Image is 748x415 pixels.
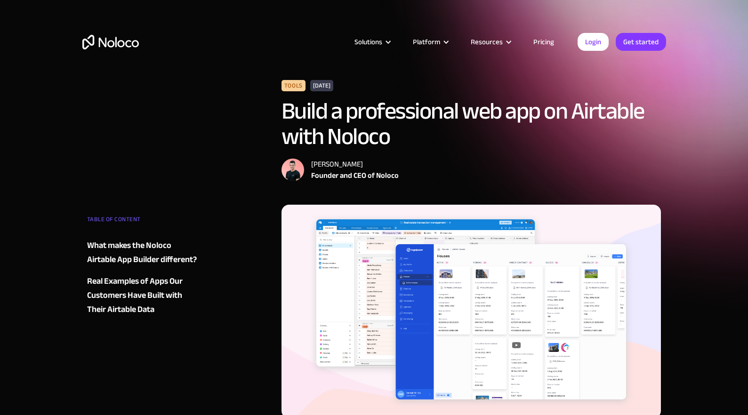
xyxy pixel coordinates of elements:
[459,36,522,48] div: Resources
[616,33,666,51] a: Get started
[471,36,503,48] div: Resources
[87,239,201,267] a: What makes the Noloco Airtable App Builder different?
[87,274,201,317] a: Real Examples of Apps Our Customers Have Built with Their Airtable Data
[87,212,201,231] div: TABLE OF CONTENT
[82,35,139,49] a: home
[413,36,440,48] div: Platform
[578,33,609,51] a: Login
[311,170,399,181] div: Founder and CEO of Noloco
[343,36,401,48] div: Solutions
[522,36,566,48] a: Pricing
[282,98,661,149] h1: Build a professional web app on Airtable with Noloco
[311,159,399,170] div: [PERSON_NAME]
[354,36,382,48] div: Solutions
[401,36,459,48] div: Platform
